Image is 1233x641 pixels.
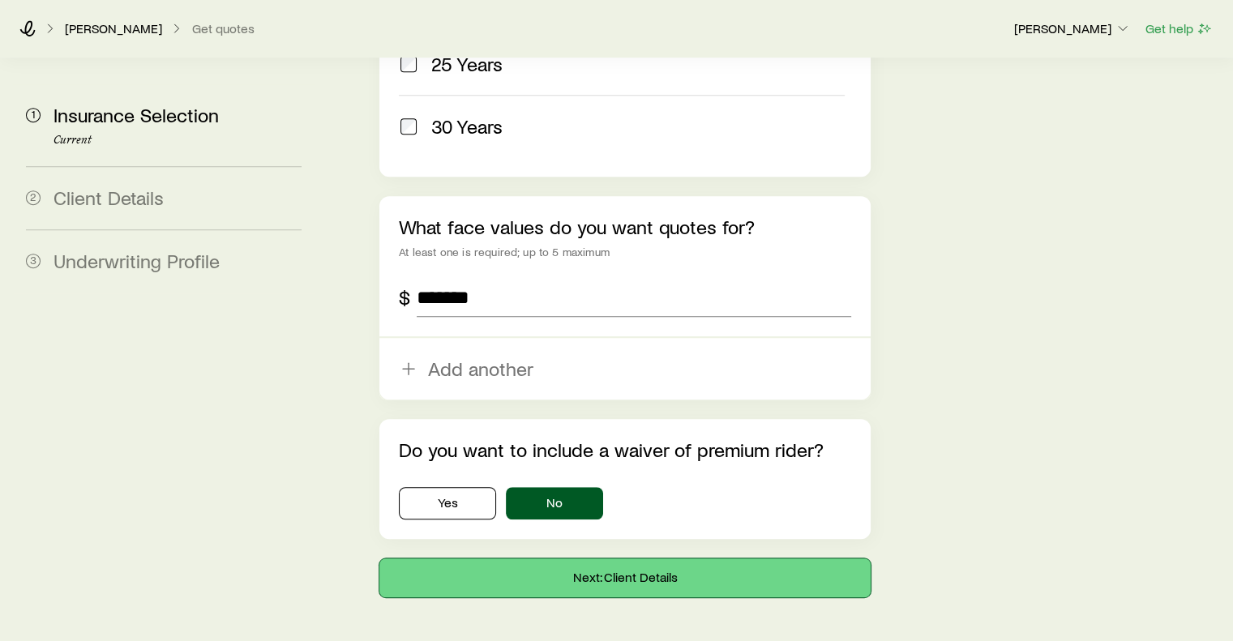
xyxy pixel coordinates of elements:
span: 25 Years [431,53,503,75]
button: Yes [399,487,496,519]
button: No [506,487,603,519]
div: At least one is required; up to 5 maximum [399,246,850,259]
button: Add another [379,338,870,400]
button: Get quotes [191,21,255,36]
span: 3 [26,254,41,268]
p: Current [54,134,302,147]
input: 25 Years [400,56,417,72]
button: Get help [1145,19,1214,38]
p: Do you want to include a waiver of premium rider? [399,438,850,461]
p: [PERSON_NAME] [1014,20,1131,36]
p: [PERSON_NAME] [65,20,162,36]
span: 30 Years [431,115,503,138]
div: $ [399,286,410,309]
span: 1 [26,108,41,122]
span: 2 [26,190,41,205]
button: [PERSON_NAME] [1013,19,1132,39]
label: What face values do you want quotes for? [399,215,755,238]
span: Insurance Selection [54,103,219,126]
span: Client Details [54,186,164,209]
span: Underwriting Profile [54,249,220,272]
input: 30 Years [400,118,417,135]
button: Next: Client Details [379,558,870,597]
